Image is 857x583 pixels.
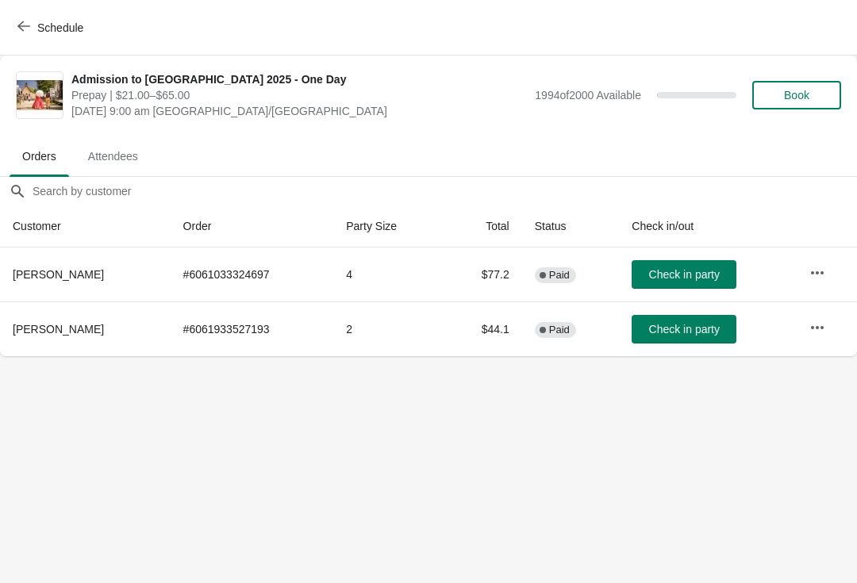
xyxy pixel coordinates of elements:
span: Paid [549,324,570,336]
button: Schedule [8,13,96,42]
span: Paid [549,269,570,282]
span: Admission to [GEOGRAPHIC_DATA] 2025 - One Day [71,71,527,87]
span: Attendees [75,142,151,171]
span: [DATE] 9:00 am [GEOGRAPHIC_DATA]/[GEOGRAPHIC_DATA] [71,103,527,119]
th: Total [444,205,522,247]
span: Orders [10,142,69,171]
span: 1994 of 2000 Available [535,89,641,102]
td: $44.1 [444,301,522,356]
th: Check in/out [619,205,797,247]
span: Check in party [649,268,720,281]
th: Status [522,205,620,247]
button: Check in party [632,315,736,343]
span: Schedule [37,21,83,34]
span: [PERSON_NAME] [13,268,104,281]
span: Book [784,89,809,102]
td: # 6061933527193 [171,301,334,356]
th: Party Size [333,205,444,247]
button: Book [752,81,841,109]
span: [PERSON_NAME] [13,323,104,336]
td: 4 [333,247,444,301]
button: Check in party [632,260,736,289]
img: Admission to Barkerville 2025 - One Day [17,80,63,111]
span: Check in party [649,323,720,336]
td: 2 [333,301,444,356]
th: Order [171,205,334,247]
td: $77.2 [444,247,522,301]
input: Search by customer [32,177,857,205]
td: # 6061033324697 [171,247,334,301]
span: Prepay | $21.00–$65.00 [71,87,527,103]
